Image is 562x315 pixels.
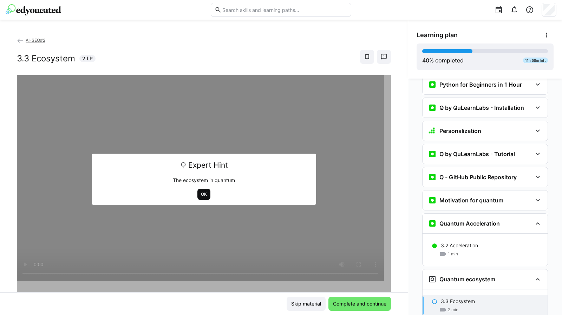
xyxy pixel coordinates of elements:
h3: Personalization [439,127,481,134]
button: OK [197,189,210,200]
h3: Q by QuLearnLabs - Tutorial [439,150,515,157]
span: Learning plan [417,31,458,39]
span: OK [200,192,208,197]
p: 3.3 Ecosystem [441,298,475,305]
h3: Q - GitHub Public Repository [439,174,517,181]
span: Skip material [290,300,322,307]
h3: Quantum Acceleration [439,220,500,227]
div: % completed [422,56,464,65]
span: 1 min [448,251,458,257]
h3: Python for Beginners in 1 Hour [439,81,522,88]
button: Complete and continue [328,297,391,311]
p: The ecosystem in quantum [97,177,311,184]
div: 11h 58m left [523,58,548,63]
input: Search skills and learning paths… [222,7,347,13]
span: Complete and continue [332,300,387,307]
span: 2 min [448,307,458,313]
a: AI-SEQ#2 [17,38,45,43]
h3: Motivation for quantum [439,197,503,204]
h2: 3.3 Ecosystem [17,53,75,64]
p: 3.2 Acceleration [441,242,478,249]
span: AI-SEQ#2 [26,38,45,43]
h3: Q by QuLearnLabs - Installation [439,104,524,111]
span: Expert Hint [188,159,228,172]
span: 40 [422,57,429,64]
button: Skip material [287,297,326,311]
span: 2 LP [82,55,93,62]
h3: Quantum ecosystem [439,276,495,283]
